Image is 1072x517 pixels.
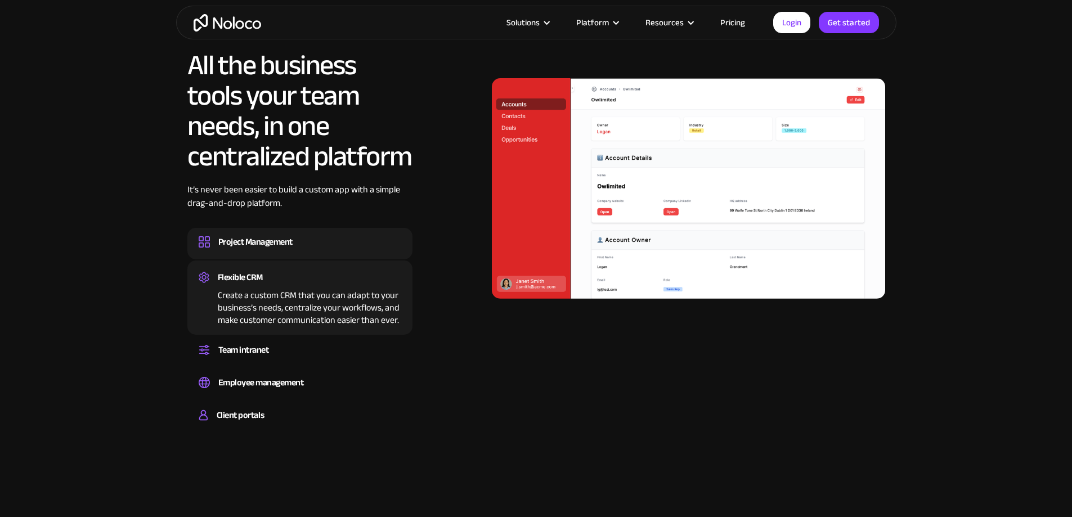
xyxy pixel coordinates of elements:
[706,15,759,30] a: Pricing
[562,15,631,30] div: Platform
[199,250,401,254] div: Design custom project management tools to speed up workflows, track progress, and optimize your t...
[773,12,810,33] a: Login
[187,183,412,227] div: It’s never been easier to build a custom app with a simple drag-and-drop platform.
[819,12,879,33] a: Get started
[492,15,562,30] div: Solutions
[187,50,412,172] h2: All the business tools your team needs, in one centralized platform
[218,374,304,391] div: Employee management
[506,15,540,30] div: Solutions
[199,358,401,362] div: Set up a central space for your team to collaborate, share information, and stay up to date on co...
[218,341,269,358] div: Team intranet
[645,15,684,30] div: Resources
[199,391,401,394] div: Easily manage employee information, track performance, and handle HR tasks from a single platform.
[576,15,609,30] div: Platform
[199,286,401,326] div: Create a custom CRM that you can adapt to your business’s needs, centralize your workflows, and m...
[194,14,261,32] a: home
[218,269,263,286] div: Flexible CRM
[217,407,264,424] div: Client portals
[218,233,293,250] div: Project Management
[199,424,401,427] div: Build a secure, fully-branded, and personalized client portal that lets your customers self-serve.
[631,15,706,30] div: Resources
